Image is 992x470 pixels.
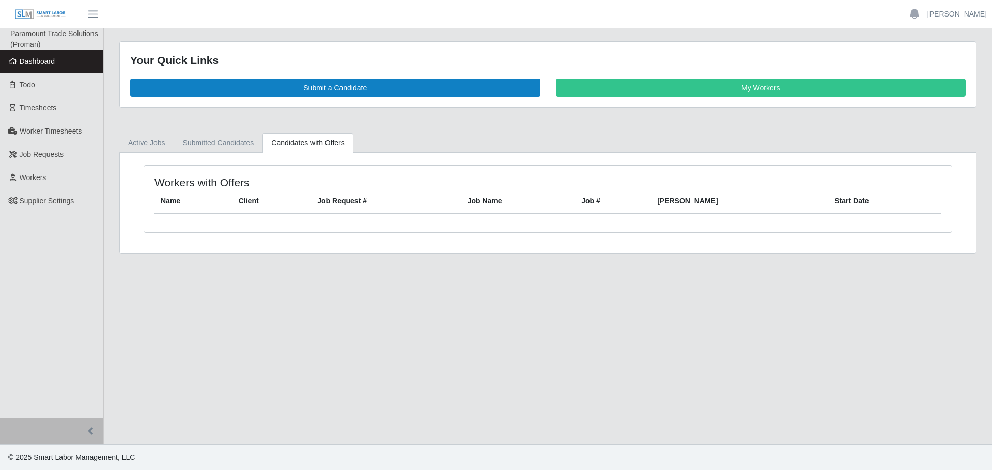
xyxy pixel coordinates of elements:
[8,453,135,461] span: © 2025 Smart Labor Management, LLC
[233,189,312,213] th: Client
[20,104,57,112] span: Timesheets
[20,150,64,158] span: Job Requests
[828,189,941,213] th: Start Date
[174,133,263,153] a: Submitted Candidates
[20,57,55,66] span: Dashboard
[20,80,35,89] span: Todo
[154,189,233,213] th: Name
[575,189,651,213] th: Job #
[556,79,966,97] a: My Workers
[461,189,576,213] th: Job Name
[20,127,82,135] span: Worker Timesheets
[311,189,461,213] th: Job Request #
[262,133,353,153] a: Candidates with Offers
[10,29,98,48] span: Paramount Trade Solutions (Proman)
[927,9,987,20] a: [PERSON_NAME]
[20,173,47,182] span: Workers
[119,133,174,153] a: Active Jobs
[14,9,66,20] img: SLM Logo
[130,52,966,69] div: Your Quick Links
[130,79,540,97] a: Submit a Candidate
[651,189,828,213] th: [PERSON_NAME]
[20,197,74,205] span: Supplier Settings
[154,176,473,189] h4: Workers with Offers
